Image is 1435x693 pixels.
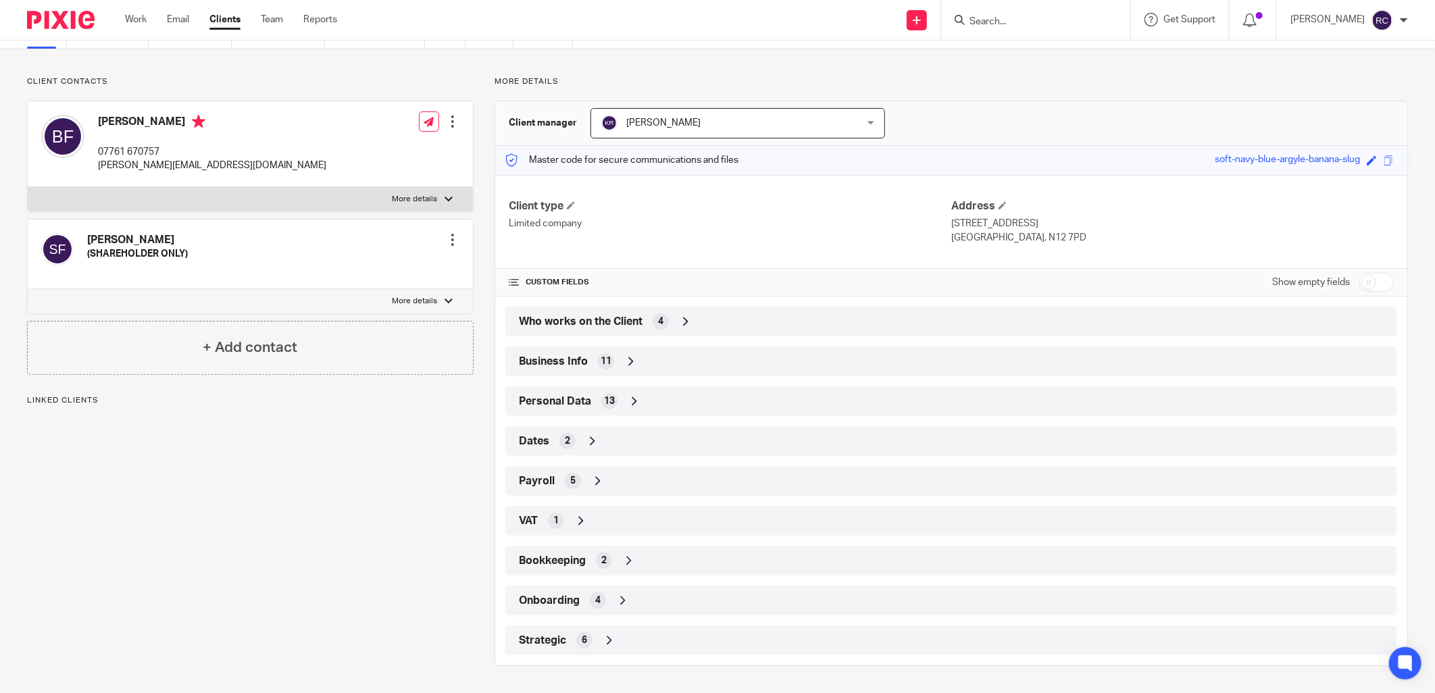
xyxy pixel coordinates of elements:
[595,594,601,607] span: 4
[27,395,474,406] p: Linked clients
[565,434,570,448] span: 2
[393,296,438,307] p: More details
[658,315,663,328] span: 4
[519,594,580,608] span: Onboarding
[209,13,241,26] a: Clients
[519,514,538,528] span: VAT
[570,474,576,488] span: 5
[1290,13,1365,26] p: [PERSON_NAME]
[27,11,95,29] img: Pixie
[261,13,283,26] a: Team
[303,13,337,26] a: Reports
[192,115,205,128] i: Primary
[125,13,147,26] a: Work
[41,115,84,158] img: svg%3E
[87,233,188,247] h4: [PERSON_NAME]
[1371,9,1393,31] img: svg%3E
[519,315,643,329] span: Who works on the Client
[495,76,1408,87] p: More details
[393,194,438,205] p: More details
[601,554,607,567] span: 2
[951,217,1394,230] p: [STREET_ADDRESS]
[509,217,951,230] p: Limited company
[519,355,588,369] span: Business Info
[1272,276,1350,289] label: Show empty fields
[509,116,577,130] h3: Client manager
[98,145,326,159] p: 07761 670757
[968,16,1090,28] input: Search
[41,233,74,265] img: svg%3E
[1215,153,1360,168] div: soft-navy-blue-argyle-banana-slug
[98,159,326,172] p: [PERSON_NAME][EMAIL_ADDRESS][DOMAIN_NAME]
[98,115,326,132] h4: [PERSON_NAME]
[509,199,951,213] h4: Client type
[601,355,611,368] span: 11
[519,554,586,568] span: Bookkeeping
[951,231,1394,245] p: [GEOGRAPHIC_DATA], N12 7PD
[27,76,474,87] p: Client contacts
[519,434,549,448] span: Dates
[509,277,951,288] h4: CUSTOM FIELDS
[505,153,738,167] p: Master code for secure communications and files
[951,199,1394,213] h4: Address
[519,634,566,648] span: Strategic
[203,337,297,358] h4: + Add contact
[582,634,587,647] span: 6
[519,394,591,409] span: Personal Data
[601,115,618,131] img: svg%3E
[553,514,559,528] span: 1
[1163,15,1215,24] span: Get Support
[519,474,555,488] span: Payroll
[167,13,189,26] a: Email
[87,247,188,261] h5: (SHAREHOLDER ONLY)
[604,394,615,408] span: 13
[626,118,701,128] span: [PERSON_NAME]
